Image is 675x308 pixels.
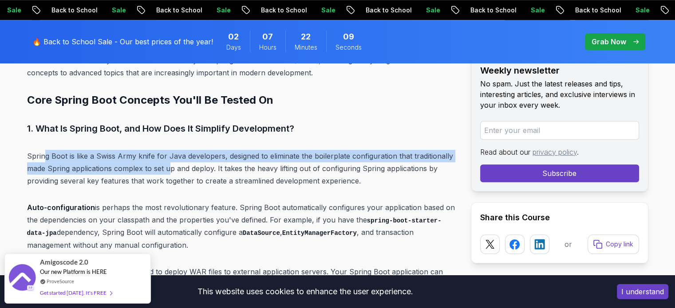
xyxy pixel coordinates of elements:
[262,31,273,43] span: 7 Hours
[27,54,457,79] p: Let's break down what you need to know to ace your Spring Boot interview in [DATE], covering ever...
[480,147,639,157] p: Read about our .
[228,31,239,43] span: 2 Days
[480,211,639,224] h2: Share this Course
[480,164,639,182] button: Subscribe
[9,264,36,293] img: provesource social proof notification image
[495,6,555,15] p: Back to School
[301,31,311,43] span: 22 Minutes
[555,6,584,15] p: Sale
[346,6,374,15] p: Sale
[285,6,346,15] p: Back to School
[76,6,136,15] p: Back to School
[226,43,241,52] span: Days
[32,36,213,47] p: 🔥 Back to School Sale - Our best prices of the year!
[27,201,457,251] p: is perhaps the most revolutionary feature. Spring Boot automatically configures your application ...
[27,150,457,187] p: Spring Boot is like a Swiss Army knife for Java developers, designed to eliminate the boilerplate...
[606,240,633,249] p: Copy link
[564,239,572,250] p: or
[181,6,241,15] p: Back to School
[7,282,604,301] div: This website uses cookies to enhance the user experience.
[136,6,165,15] p: Sale
[343,31,354,43] span: 9 Seconds
[588,234,639,254] button: Copy link
[27,265,457,303] p: eliminate the need to deploy WAR files to external application servers. Your Spring Boot applicat...
[533,148,577,156] a: privacy policy
[282,230,357,237] code: EntityManagerFactory
[617,284,668,299] button: Accept cookies
[450,6,479,15] p: Sale
[32,6,60,15] p: Sale
[600,6,660,15] p: Back to School
[47,277,74,285] a: ProveSource
[27,121,457,136] h3: 1. What Is Spring Boot, and How Does It Simplify Development?
[27,93,457,107] h2: Core Spring Boot Concepts You'll Be Tested On
[480,64,639,77] h2: Weekly newsletter
[259,43,276,52] span: Hours
[480,78,639,110] p: No spam. Just the latest releases and tips, interesting articles, and exclusive interviews in you...
[243,230,280,237] code: DataSource
[295,43,317,52] span: Minutes
[336,43,362,52] span: Seconds
[40,257,88,267] span: Amigoscode 2.0
[40,288,112,298] div: Get started [DATE]. It's FREE
[390,6,450,15] p: Back to School
[592,36,626,47] p: Grab Now
[27,203,95,212] strong: Auto-configuration
[241,6,269,15] p: Sale
[480,121,639,140] input: Enter your email
[40,268,107,275] span: Our new Platform is HERE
